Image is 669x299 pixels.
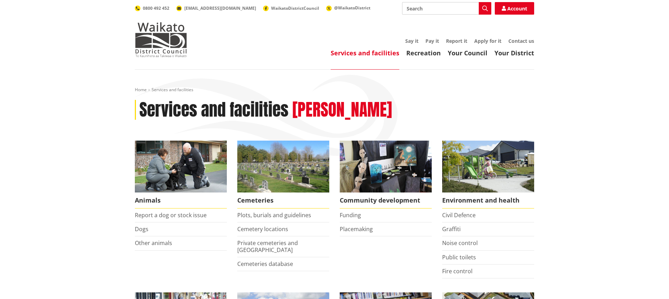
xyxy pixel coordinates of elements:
h2: [PERSON_NAME] [292,100,392,120]
a: Account [495,2,534,15]
img: Waikato District Council - Te Kaunihera aa Takiwaa o Waikato [135,22,187,57]
a: Plots, burials and guidelines [237,211,311,219]
a: WaikatoDistrictCouncil [263,5,319,11]
a: Fire control [442,267,472,275]
a: Cemeteries database [237,260,293,268]
a: Public toilets [442,253,476,261]
nav: breadcrumb [135,87,534,93]
span: 0800 492 452 [143,5,169,11]
span: Community development [340,192,432,208]
a: 0800 492 452 [135,5,169,11]
img: New housing in Pokeno [442,141,534,192]
span: [EMAIL_ADDRESS][DOMAIN_NAME] [184,5,256,11]
a: Services and facilities [331,49,399,57]
a: Your District [494,49,534,57]
a: Other animals [135,239,172,247]
a: Report it [446,38,467,44]
a: Recreation [406,49,441,57]
span: Services and facilities [152,87,193,93]
a: Pay it [425,38,439,44]
img: Matariki Travelling Suitcase Art Exhibition [340,141,432,192]
a: Dogs [135,225,148,233]
span: Cemeteries [237,192,329,208]
a: Cemetery locations [237,225,288,233]
span: Animals [135,192,227,208]
a: Noise control [442,239,478,247]
span: Environment and health [442,192,534,208]
img: Animal Control [135,141,227,192]
a: Waikato District Council Animal Control team Animals [135,141,227,208]
a: @WaikatoDistrict [326,5,370,11]
a: Private cemeteries and [GEOGRAPHIC_DATA] [237,239,298,253]
a: Huntly Cemetery Cemeteries [237,141,329,208]
a: Matariki Travelling Suitcase Art Exhibition Community development [340,141,432,208]
a: [EMAIL_ADDRESS][DOMAIN_NAME] [176,5,256,11]
a: Say it [405,38,418,44]
a: Graffiti [442,225,461,233]
span: WaikatoDistrictCouncil [271,5,319,11]
span: @WaikatoDistrict [334,5,370,11]
h1: Services and facilities [139,100,289,120]
a: Your Council [448,49,487,57]
a: Home [135,87,147,93]
a: Contact us [508,38,534,44]
a: New housing in Pokeno Environment and health [442,141,534,208]
a: Placemaking [340,225,373,233]
a: Funding [340,211,361,219]
a: Report a dog or stock issue [135,211,207,219]
input: Search input [402,2,491,15]
img: Huntly Cemetery [237,141,329,192]
a: Civil Defence [442,211,476,219]
a: Apply for it [474,38,501,44]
